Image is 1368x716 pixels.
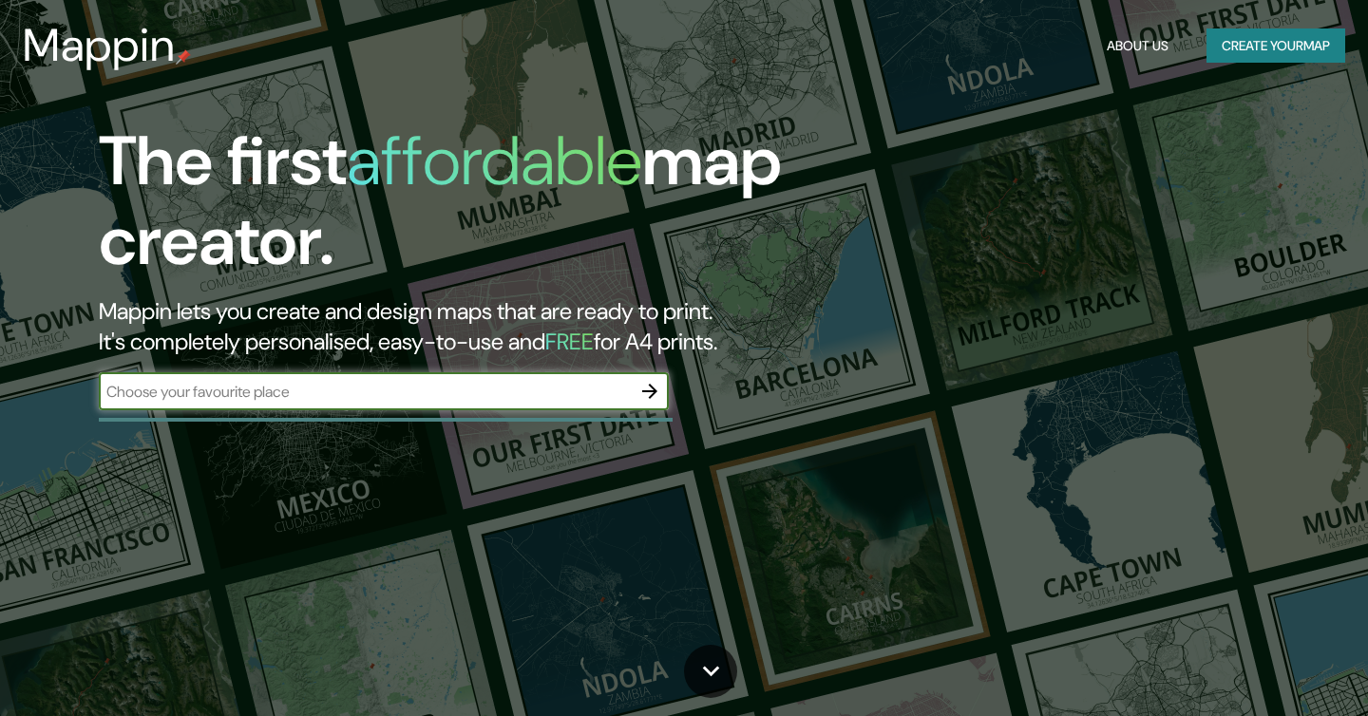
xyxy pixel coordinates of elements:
[23,19,176,72] h3: Mappin
[99,381,631,403] input: Choose your favourite place
[1099,28,1176,64] button: About Us
[99,122,783,296] h1: The first map creator.
[347,117,642,205] h1: affordable
[176,49,191,65] img: mappin-pin
[99,296,783,357] h2: Mappin lets you create and design maps that are ready to print. It's completely personalised, eas...
[545,327,594,356] h5: FREE
[1206,28,1345,64] button: Create yourmap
